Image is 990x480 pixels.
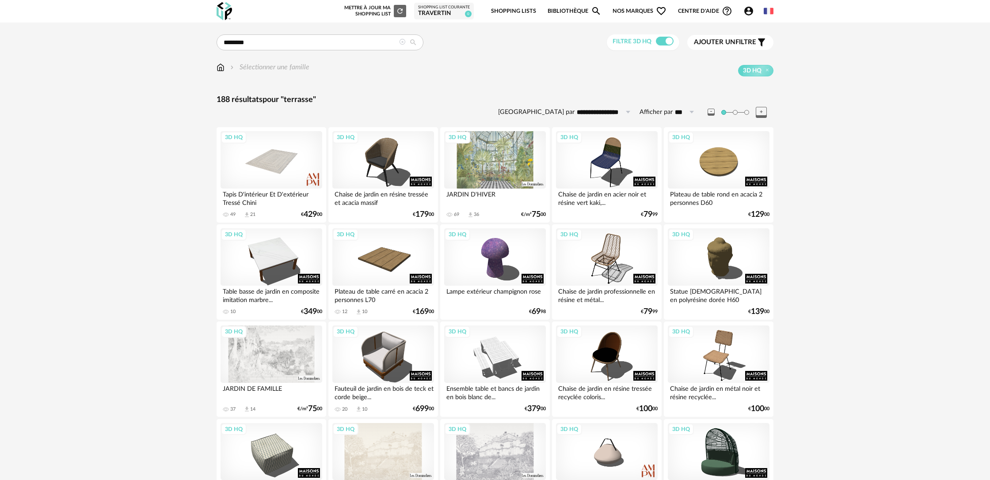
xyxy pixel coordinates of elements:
div: € 00 [413,309,434,315]
div: 21 [250,212,255,218]
a: 3D HQ Plateau de table carré en acacia 2 personnes L70 12 Download icon 10 €16900 [328,224,438,320]
span: 699 [415,406,429,412]
img: svg+xml;base64,PHN2ZyB3aWR0aD0iMTYiIGhlaWdodD0iMTYiIHZpZXdCb3g9IjAgMCAxNiAxNiIgZmlsbD0ibm9uZSIgeG... [228,62,236,72]
a: 3D HQ Table basse de jardin en composite imitation marbre... 10 €34900 [217,224,326,320]
div: JARDIN DE FAMILLE [221,383,322,401]
div: Chaise de jardin en métal noir et résine recyclée... [668,383,769,401]
a: 3D HQ Plateau de table rond en acacia 2 personnes D60 €12900 [664,127,773,223]
div: Lampe extérieur champignon rose [444,286,546,303]
a: 3D HQ Chaise de jardin professionnelle en résine et métal... €7999 [552,224,662,320]
div: € 00 [748,212,769,218]
img: svg+xml;base64,PHN2ZyB3aWR0aD0iMTYiIGhlaWdodD0iMTciIHZpZXdCb3g9IjAgMCAxNiAxNyIgZmlsbD0ibm9uZSIgeG... [217,62,225,72]
div: Mettre à jour ma Shopping List [343,5,406,17]
div: € 00 [301,309,322,315]
div: 3D HQ [445,326,470,337]
div: Ensemble table et bancs de jardin en bois blanc de... [444,383,546,401]
span: filtre [694,38,756,47]
a: Shopping Lists [491,1,536,22]
span: 0 [465,11,472,17]
span: 429 [304,212,317,218]
a: 3D HQ Fauteuil de jardin en bois de teck et corde beige... 20 Download icon 10 €69900 [328,321,438,417]
div: € 99 [641,309,658,315]
div: 14 [250,406,255,412]
div: € 00 [413,212,434,218]
div: 10 [230,309,236,315]
div: 37 [230,406,236,412]
span: Centre d'aideHelp Circle Outline icon [678,6,732,16]
span: Download icon [244,406,250,412]
span: 100 [639,406,652,412]
span: 79 [643,212,652,218]
span: 100 [751,406,764,412]
div: 12 [342,309,347,315]
span: Account Circle icon [743,6,758,16]
span: Account Circle icon [743,6,754,16]
div: 3D HQ [556,132,582,143]
span: Refresh icon [396,8,404,13]
div: 10 [362,309,367,315]
div: Chaise de jardin en résine tressée et acacia massif [332,189,434,206]
div: 3D HQ [333,229,358,240]
span: 75 [532,212,541,218]
div: €/m² 00 [297,406,322,412]
div: 69 [454,212,459,218]
span: Download icon [355,309,362,315]
div: 3D HQ [668,326,694,337]
div: 20 [342,406,347,412]
span: 69 [532,309,541,315]
a: BibliothèqueMagnify icon [548,1,602,22]
span: 179 [415,212,429,218]
a: 3D HQ Statue [DEMOGRAPHIC_DATA] en polyrésine dorée H60 €13900 [664,224,773,320]
span: Heart Outline icon [656,6,666,16]
div: Tapis D'intérieur Et D'extérieur Tressé Chini [221,189,322,206]
div: € 00 [525,406,546,412]
div: Shopping List courante [418,5,470,10]
div: € 00 [301,212,322,218]
div: 3D HQ [668,229,694,240]
label: [GEOGRAPHIC_DATA] par [498,108,575,117]
div: Plateau de table carré en acacia 2 personnes L70 [332,286,434,303]
div: 36 [474,212,479,218]
a: 3D HQ Chaise de jardin en résine tressée et acacia massif €17900 [328,127,438,223]
a: 3D HQ JARDIN DE FAMILLE 37 Download icon 14 €/m²7500 [217,321,326,417]
a: Shopping List courante travertin 0 [418,5,470,18]
span: Help Circle Outline icon [722,6,732,16]
a: 3D HQ Lampe extérieur champignon rose €6998 [440,224,550,320]
div: Statue [DEMOGRAPHIC_DATA] en polyrésine dorée H60 [668,286,769,303]
span: 79 [643,309,652,315]
a: 3D HQ Ensemble table et bancs de jardin en bois blanc de... €37900 [440,321,550,417]
div: 3D HQ [556,423,582,435]
div: travertin [418,10,470,18]
span: Download icon [467,212,474,218]
div: JARDIN D'HIVER [444,189,546,206]
div: Fauteuil de jardin en bois de teck et corde beige... [332,383,434,401]
div: € 00 [748,309,769,315]
div: 3D HQ [221,132,247,143]
div: €/m² 00 [521,212,546,218]
div: Chaise de jardin en acier noir et résine vert kaki,... [556,189,658,206]
div: € 99 [641,212,658,218]
span: 169 [415,309,429,315]
div: Table basse de jardin en composite imitation marbre... [221,286,322,303]
div: € 00 [413,406,434,412]
div: 3D HQ [445,229,470,240]
div: 3D HQ [221,229,247,240]
div: 3D HQ [668,423,694,435]
div: Plateau de table rond en acacia 2 personnes D60 [668,189,769,206]
div: 3D HQ [668,132,694,143]
div: 3D HQ [333,132,358,143]
a: 3D HQ Chaise de jardin en résine tressée recyclée coloris... €10000 [552,321,662,417]
div: Sélectionner une famille [228,62,309,72]
span: Download icon [355,406,362,412]
button: Ajouter unfiltre Filter icon [687,35,773,50]
label: Afficher par [640,108,673,117]
div: 3D HQ [556,326,582,337]
div: Chaise de jardin professionnelle en résine et métal... [556,286,658,303]
div: 3D HQ [556,229,582,240]
div: 3D HQ [221,326,247,337]
div: 3D HQ [445,423,470,435]
div: 188 résultats [217,95,773,105]
span: Magnify icon [591,6,602,16]
div: € 00 [748,406,769,412]
span: Filter icon [756,37,767,48]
